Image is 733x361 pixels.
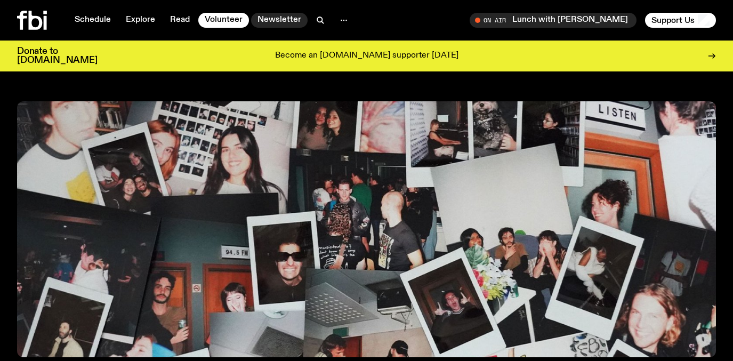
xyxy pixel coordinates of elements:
[68,13,117,28] a: Schedule
[119,13,162,28] a: Explore
[651,15,695,25] span: Support Us
[17,101,716,357] img: A collage of photographs and polaroids showing FBI volunteers.
[198,13,249,28] a: Volunteer
[470,13,637,28] button: On AirLunch with [PERSON_NAME]
[275,51,458,61] p: Become an [DOMAIN_NAME] supporter [DATE]
[17,47,98,65] h3: Donate to [DOMAIN_NAME]
[645,13,716,28] button: Support Us
[251,13,308,28] a: Newsletter
[164,13,196,28] a: Read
